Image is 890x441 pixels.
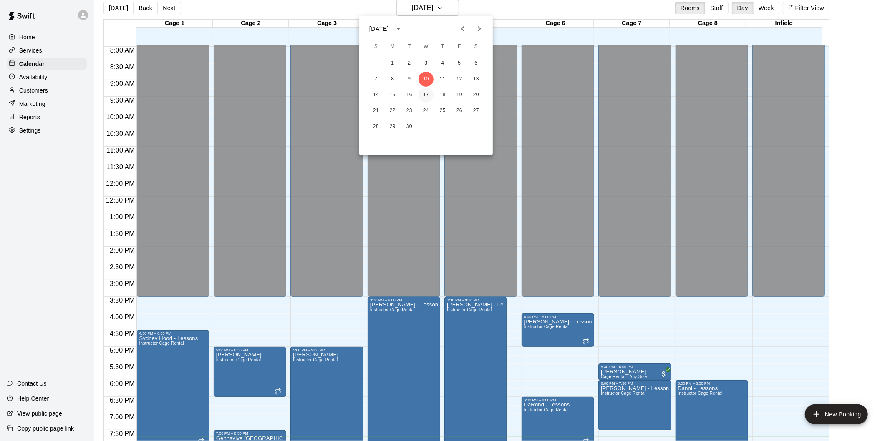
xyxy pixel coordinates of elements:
div: [DATE] [369,25,389,33]
button: 4 [435,56,450,71]
button: 30 [402,119,417,134]
button: 15 [385,88,400,103]
button: 7 [368,72,383,87]
button: 17 [419,88,434,103]
button: calendar view is open, switch to year view [391,22,406,36]
button: 26 [452,103,467,118]
button: 5 [452,56,467,71]
button: 10 [419,72,434,87]
button: 12 [452,72,467,87]
button: 9 [402,72,417,87]
button: 25 [435,103,450,118]
button: 14 [368,88,383,103]
button: 19 [452,88,467,103]
span: Saturday [469,38,484,55]
span: Monday [385,38,400,55]
span: Friday [452,38,467,55]
button: 27 [469,103,484,118]
button: 16 [402,88,417,103]
button: 6 [469,56,484,71]
button: 28 [368,119,383,134]
button: 8 [385,72,400,87]
button: 1 [385,56,400,71]
button: 20 [469,88,484,103]
button: 3 [419,56,434,71]
button: 21 [368,103,383,118]
button: 2 [402,56,417,71]
button: Next month [471,20,488,37]
button: 18 [435,88,450,103]
span: Sunday [368,38,383,55]
button: 23 [402,103,417,118]
button: 24 [419,103,434,118]
span: Thursday [435,38,450,55]
button: 13 [469,72,484,87]
span: Wednesday [419,38,434,55]
button: Previous month [454,20,471,37]
span: Tuesday [402,38,417,55]
button: 22 [385,103,400,118]
button: 11 [435,72,450,87]
button: 29 [385,119,400,134]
